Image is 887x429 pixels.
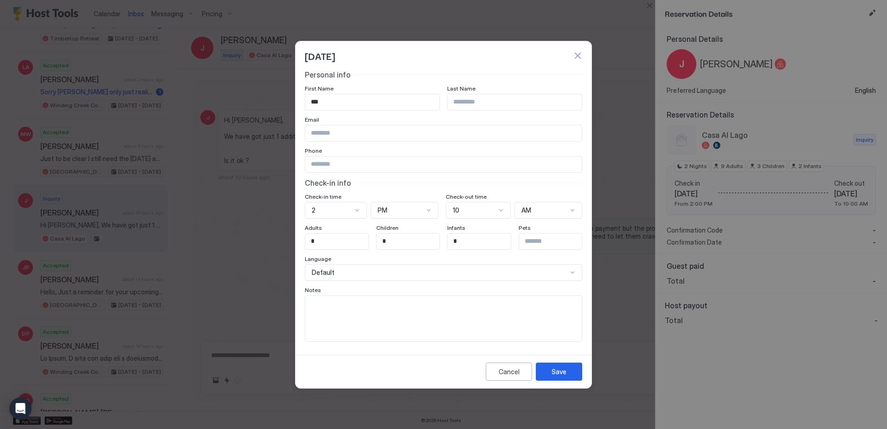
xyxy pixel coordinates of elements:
[453,206,459,214] span: 10
[446,193,487,200] span: Check-out time
[305,224,322,231] span: Adults
[305,156,582,172] input: Input Field
[378,206,387,214] span: PM
[376,224,399,231] span: Children
[486,363,532,381] button: Cancel
[377,234,453,249] input: Input Field
[305,255,331,262] span: Language
[448,234,524,249] input: Input Field
[499,367,520,377] div: Cancel
[519,234,595,249] input: Input Field
[305,70,351,79] span: Personal info
[305,178,351,188] span: Check-in info
[305,125,582,141] input: Input Field
[305,116,319,123] span: Email
[305,296,582,341] textarea: Input Field
[305,193,341,200] span: Check-in time
[521,206,531,214] span: AM
[305,286,321,293] span: Notes
[447,224,465,231] span: Infants
[305,234,381,249] input: Input Field
[9,397,32,420] div: Open Intercom Messenger
[305,147,322,154] span: Phone
[519,224,531,231] span: Pets
[312,206,315,214] span: 2
[536,363,582,381] button: Save
[447,85,476,92] span: Last Name
[312,268,334,277] span: Default
[305,85,334,92] span: First Name
[305,49,335,63] span: [DATE]
[552,367,566,377] div: Save
[448,94,582,110] input: Input Field
[305,94,439,110] input: Input Field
